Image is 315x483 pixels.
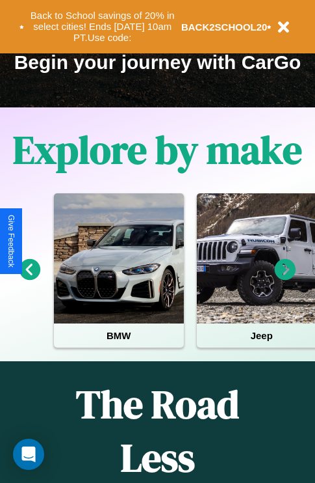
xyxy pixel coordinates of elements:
b: BACK2SCHOOL20 [181,21,268,33]
div: Give Feedback [6,215,16,268]
h4: BMW [54,324,184,348]
button: Back to School savings of 20% in select cities! Ends [DATE] 10am PT.Use code: [24,7,181,47]
div: Open Intercom Messenger [13,439,44,470]
h1: Explore by make [13,123,302,176]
